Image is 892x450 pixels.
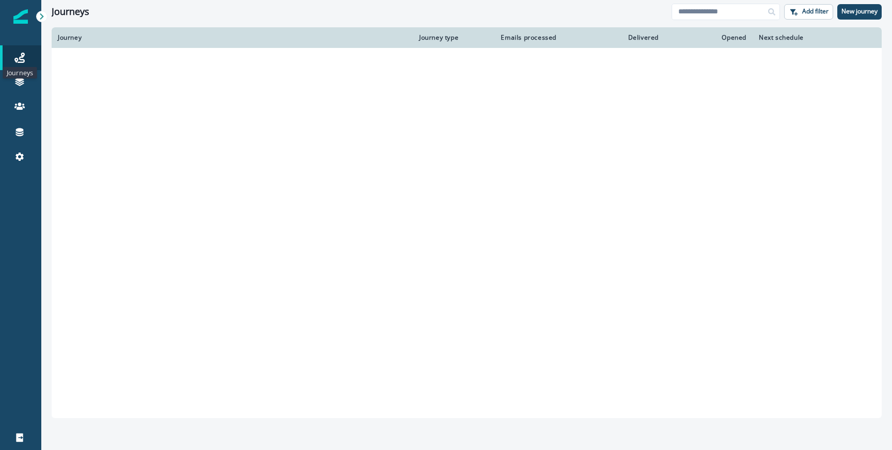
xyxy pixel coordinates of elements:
[671,34,746,42] div: Opened
[837,4,882,20] button: New journey
[58,34,407,42] div: Journey
[784,4,833,20] button: Add filter
[52,6,89,18] h1: Journeys
[497,34,556,42] div: Emails processed
[802,8,829,15] p: Add filter
[841,8,878,15] p: New journey
[569,34,659,42] div: Delivered
[13,9,28,24] img: Inflection
[759,34,850,42] div: Next schedule
[419,34,484,42] div: Journey type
